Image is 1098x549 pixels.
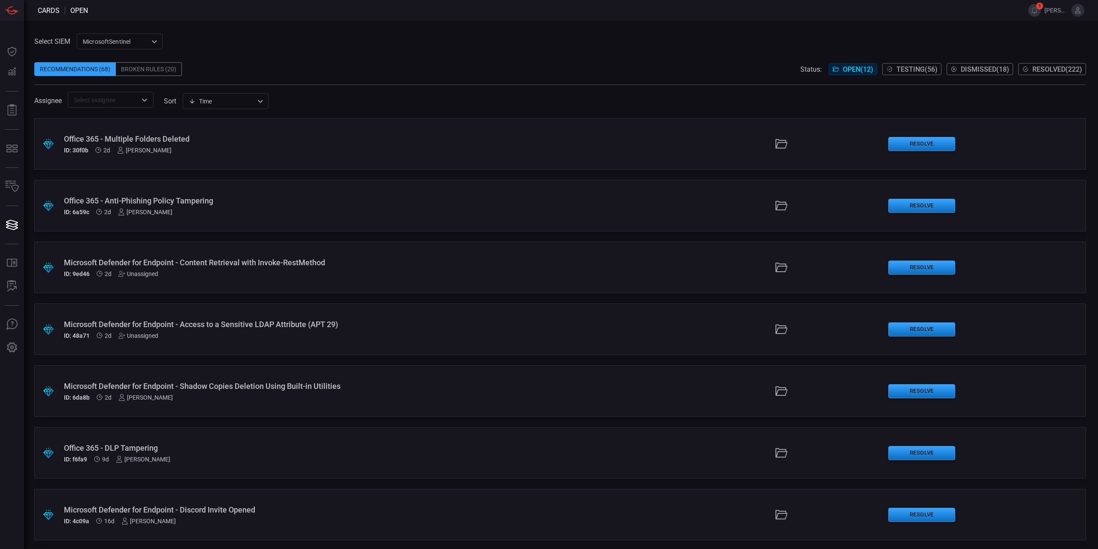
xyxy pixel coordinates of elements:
[34,97,62,105] span: Assignee
[2,276,22,297] button: ALERT ANALYSIS
[888,137,955,151] button: Resolve
[2,314,22,335] button: Ask Us A Question
[34,37,70,45] label: Select SIEM
[121,518,176,525] div: [PERSON_NAME]
[888,384,955,398] button: Resolve
[103,147,110,154] span: Aug 24, 2025 7:27 AM
[888,322,955,337] button: Resolve
[118,270,158,277] div: Unassigned
[116,62,182,76] div: Broken Rules (20)
[70,94,137,105] input: Select assignee
[83,37,149,46] p: MicrosoftSentinel
[104,209,111,215] span: Aug 24, 2025 7:27 AM
[64,209,89,215] h5: ID: 6a59c
[888,261,955,275] button: Resolve
[64,147,88,154] h5: ID: 30f0b
[2,100,22,121] button: Reports
[1028,4,1041,17] button: 5
[2,41,22,62] button: Dashboard
[1032,65,1082,73] span: Resolved ( 222 )
[2,215,22,235] button: Cards
[888,508,955,522] button: Resolve
[800,65,822,73] span: Status:
[64,382,474,391] div: Microsoft Defender for Endpoint - Shadow Copies Deletion Using Built-in Utilities
[118,209,172,215] div: [PERSON_NAME]
[64,196,474,205] div: Office 365 - Anti-Phishing Policy Tampering
[64,332,90,339] h5: ID: 48a71
[947,63,1013,75] button: Dismissed(18)
[896,65,938,73] span: Testing ( 56 )
[2,337,22,358] button: Preferences
[102,456,109,463] span: Aug 17, 2025 9:13 AM
[38,6,60,15] span: Cards
[64,320,474,329] div: Microsoft Defender for Endpoint - Access to a Sensitive LDAP Attribute (APT 29)
[1018,63,1086,75] button: Resolved(222)
[105,394,112,401] span: Aug 24, 2025 7:27 AM
[189,97,255,106] div: Time
[2,176,22,197] button: Inventory
[116,456,170,463] div: [PERSON_NAME]
[105,270,112,277] span: Aug 24, 2025 7:27 AM
[2,62,22,82] button: Detections
[104,518,115,525] span: Aug 10, 2025 7:22 AM
[882,63,941,75] button: Testing(56)
[118,332,158,339] div: Unassigned
[118,394,173,401] div: [PERSON_NAME]
[64,456,87,463] h5: ID: f6fa9
[70,6,88,15] span: open
[843,65,873,73] span: Open ( 12 )
[2,253,22,273] button: Rule Catalog
[829,63,877,75] button: Open(12)
[64,258,474,267] div: Microsoft Defender for Endpoint - Content Retrieval with Invoke-RestMethod
[888,446,955,460] button: Resolve
[64,270,90,277] h5: ID: 9ed46
[1044,7,1068,14] span: [PERSON_NAME].[PERSON_NAME]
[2,138,22,159] button: MITRE - Detection Posture
[64,134,474,143] div: Office 365 - Multiple Folders Deleted
[34,62,116,76] div: Recommendations (68)
[64,505,474,514] div: Microsoft Defender for Endpoint - Discord Invite Opened
[64,518,89,525] h5: ID: 4c09a
[105,332,112,339] span: Aug 24, 2025 7:27 AM
[139,94,151,106] button: Open
[117,147,172,154] div: [PERSON_NAME]
[888,199,955,213] button: Resolve
[961,65,1009,73] span: Dismissed ( 18 )
[164,97,176,105] label: sort
[1036,3,1043,9] span: 5
[64,394,90,401] h5: ID: 6da8b
[64,443,474,452] div: Office 365 - DLP Tampering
